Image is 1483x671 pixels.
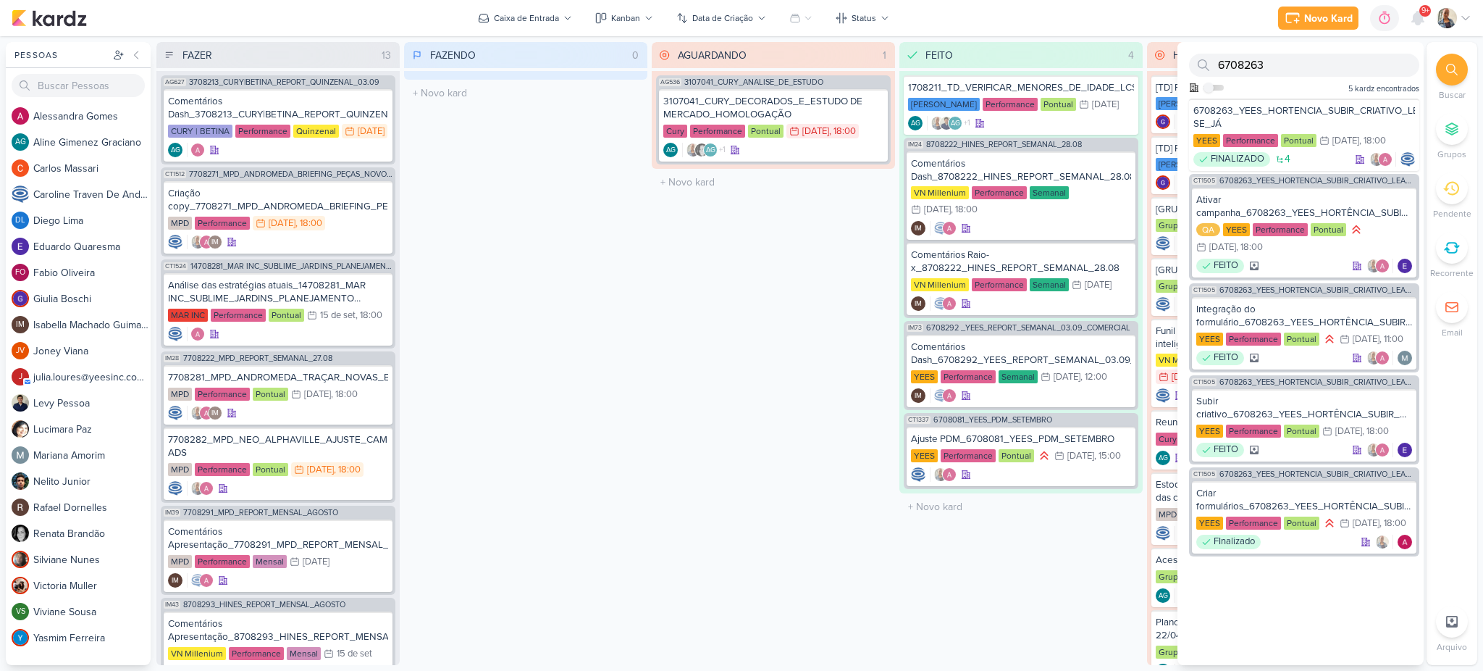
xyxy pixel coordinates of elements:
[1196,259,1244,273] div: FEITO
[1156,236,1170,251] img: Caroline Traven De Andrade
[1442,326,1463,339] p: Email
[927,116,970,130] div: Colaboradores: Iara Santos, Levy Pessoa, Aline Gimenez Graciano, Alessandra Gomes
[1156,175,1170,190] div: Criador(a): Giulia Boschi
[915,393,922,400] p: IM
[33,265,151,280] div: F a b i o O l i v e i r a
[1437,8,1457,28] img: Iara Santos
[942,467,957,482] img: Alessandra Gomes
[187,406,222,420] div: Colaboradores: Iara Santos, Alessandra Gomes, Isabella Machado Guimarães
[12,49,110,62] div: Pessoas
[358,127,385,136] div: [DATE]
[164,354,180,362] span: IM28
[1192,470,1217,478] span: CT1505
[33,291,151,307] div: G i u l i a B o s c h i
[168,125,232,138] div: CURY | BETINA
[1159,455,1168,462] p: AG
[168,463,192,476] div: MPD
[187,327,205,341] div: Colaboradores: Alessandra Gomes
[269,219,295,228] div: [DATE]
[1172,372,1198,382] div: [DATE]
[171,147,180,154] p: AG
[911,388,925,403] div: Criador(a): Isabella Machado Guimarães
[1285,154,1290,164] span: 4
[1214,259,1238,273] p: FEITO
[942,388,957,403] img: Alessandra Gomes
[33,370,151,385] div: j u l i a . l o u r e s @ y e e s i n c . c o m . b r
[33,135,151,150] div: A l i n e G i m e n e z G r a c i a n o
[293,125,339,138] div: Quinzenal
[199,406,214,420] img: Alessandra Gomes
[12,368,29,385] div: julia.loures@yeesinc.com.br
[33,109,151,124] div: A l e s s a n d r a G o m e s
[1156,433,1180,446] div: Cury
[1122,48,1140,63] div: 4
[933,467,948,482] img: Iara Santos
[12,238,29,255] img: Eduardo Quaresma
[1369,152,1396,167] div: Colaboradores: Iara Santos, Alessandra Gomes
[1332,136,1359,146] div: [DATE]
[911,467,925,482] img: Caroline Traven De Andrade
[915,301,922,308] p: IM
[1362,427,1389,436] div: , 18:00
[1369,152,1384,167] img: Iara Santos
[911,278,969,291] div: VN Millenium
[930,296,957,311] div: Colaboradores: Caroline Traven De Andrade, Alessandra Gomes
[33,317,151,333] div: I s a b e l l a M a c h a d o G u i m a r ã e s
[12,316,29,333] div: Isabella Machado Guimarães
[1092,100,1119,109] div: [DATE]
[1250,446,1259,454] div: Arquivado
[211,410,219,417] p: IM
[1219,470,1416,478] span: 6708263_YEES_HORTENCIA_SUBIR_CRIATIVO_LEAD_ADS_MUDE-SE_JÁ
[962,117,970,129] span: +1
[1219,286,1416,294] span: 6708263_YEES_HORTENCIA_SUBIR_CRIATIVO_LEAD_ADS_MUDE-SE_JÁ
[190,406,205,420] img: Iara Santos
[1311,223,1346,236] div: Pontual
[908,116,923,130] div: Aline Gimenez Graciano
[1193,152,1270,167] div: FINALIZADO
[190,262,392,270] span: 14708281_MAR INC_SUBLIME_JARDINS_PLANEJAMENTO ESTRATÉGICO
[666,147,676,154] p: AG
[1437,148,1466,161] p: Grupos
[12,290,29,307] img: Giulia Boschi
[930,388,957,403] div: Colaboradores: Caroline Traven De Andrade, Alessandra Gomes
[1175,114,1201,129] div: Colaboradores: Giulia Boschi, Aline Gimenez Graciano
[164,262,188,270] span: CT1524
[1175,236,1193,251] div: Colaboradores: Aline Gimenez Graciano
[189,78,379,86] span: 3708213_CURY|BETINA_REPORT_QUINZENAL_03.09
[33,161,151,176] div: C a r l o s M a s s a r i
[1156,81,1382,94] div: [TD] Perfil de clientes Alto da Lapa
[933,388,948,403] img: Caroline Traven De Andrade
[663,143,678,157] div: Criador(a): Aline Gimenez Graciano
[1349,222,1364,237] div: Prioridade Alta
[1214,351,1238,365] p: FEITO
[1284,333,1319,346] div: Pontual
[295,219,322,228] div: , 18:00
[933,221,948,236] img: Caroline Traven De Andrade
[334,465,361,475] div: , 18:00
[999,370,1038,383] div: Semanal
[1156,219,1212,232] div: Grupo Godoi
[911,433,1131,446] div: Ajuste PDM_6708081_YEES_PDM_SETEMBRO
[1080,372,1107,382] div: , 12:00
[16,347,25,355] p: JV
[911,370,938,383] div: YEES
[168,388,192,401] div: MPD
[930,221,957,236] div: Colaboradores: Caroline Traven De Andrade, Alessandra Gomes
[1366,443,1393,457] div: Colaboradores: Iara Santos, Alessandra Gomes
[1193,104,1415,130] div: 6708263_YEES_HORTENCIA_SUBIR_CRIATIVO_LEAD_ADS_MUDE-SE_JÁ
[1196,193,1412,220] div: Ativar campanha_6708263_YEES_HORTÊNCIA_SUBIR_CRIATIVO_LEAD_ADS_MUDE-SE_JÁ
[195,463,250,476] div: Performance
[12,107,29,125] img: Alessandra Gomes
[941,370,996,383] div: Performance
[189,170,392,178] span: 7708271_MPD_ANDROMEDA_BRIEFING_PEÇAS_NOVO_KV_LANÇAMENTO
[1250,354,1259,362] div: Arquivado
[168,309,208,322] div: MAR INC
[1156,416,1382,429] div: Reunião - Cury & Google
[911,296,925,311] div: Criador(a): Isabella Machado Guimarães
[1366,259,1381,273] img: Iara Santos
[907,416,930,424] span: CT1337
[911,221,925,236] div: Isabella Machado Guimarães
[33,474,151,489] div: N e l i t o J u n i o r
[12,159,29,177] img: Carlos Massari
[168,95,388,121] div: Comentários Dash_3708213_CURY|BETINA_REPORT_QUINZENAL_03.09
